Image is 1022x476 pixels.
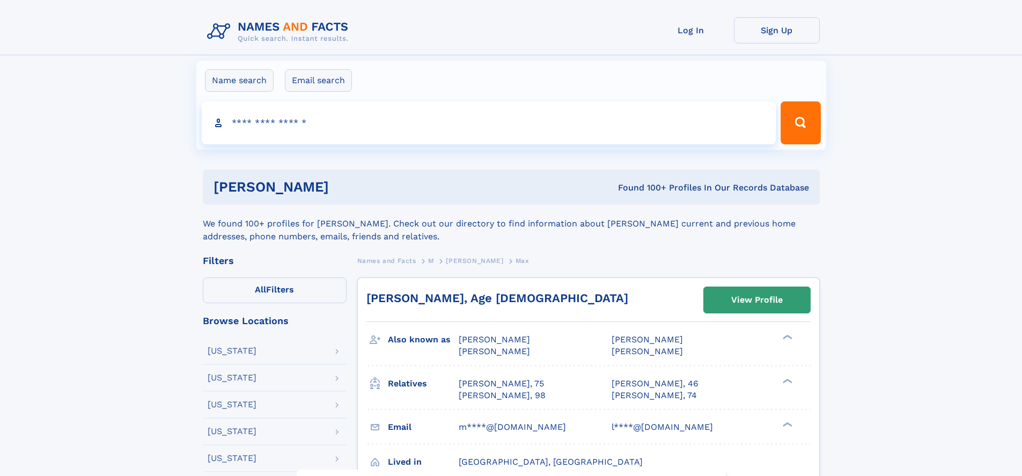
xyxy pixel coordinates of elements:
[459,346,530,356] span: [PERSON_NAME]
[459,390,546,401] a: [PERSON_NAME], 98
[780,377,793,384] div: ❯
[203,204,820,243] div: We found 100+ profiles for [PERSON_NAME]. Check out our directory to find information about [PERS...
[255,284,266,295] span: All
[388,331,459,349] h3: Also known as
[203,316,347,326] div: Browse Locations
[357,254,416,267] a: Names and Facts
[781,101,820,144] button: Search Button
[208,347,256,355] div: [US_STATE]
[203,256,347,266] div: Filters
[612,346,683,356] span: [PERSON_NAME]
[612,334,683,345] span: [PERSON_NAME]
[208,400,256,409] div: [US_STATE]
[208,454,256,463] div: [US_STATE]
[459,457,643,467] span: [GEOGRAPHIC_DATA], [GEOGRAPHIC_DATA]
[428,257,434,265] span: M
[202,101,776,144] input: search input
[205,69,274,92] label: Name search
[428,254,434,267] a: M
[388,453,459,471] h3: Lived in
[516,257,530,265] span: Max
[734,17,820,43] a: Sign Up
[459,334,530,345] span: [PERSON_NAME]
[612,378,699,390] a: [PERSON_NAME], 46
[459,378,544,390] a: [PERSON_NAME], 75
[208,427,256,436] div: [US_STATE]
[208,374,256,382] div: [US_STATE]
[203,277,347,303] label: Filters
[473,182,809,194] div: Found 100+ Profiles In Our Records Database
[388,418,459,436] h3: Email
[203,17,357,46] img: Logo Names and Facts
[731,288,783,312] div: View Profile
[704,287,810,313] a: View Profile
[446,254,503,267] a: [PERSON_NAME]
[285,69,352,92] label: Email search
[366,291,628,305] a: [PERSON_NAME], Age [DEMOGRAPHIC_DATA]
[780,334,793,341] div: ❯
[446,257,503,265] span: [PERSON_NAME]
[648,17,734,43] a: Log In
[780,421,793,428] div: ❯
[612,390,697,401] a: [PERSON_NAME], 74
[388,375,459,393] h3: Relatives
[214,180,474,194] h1: [PERSON_NAME]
